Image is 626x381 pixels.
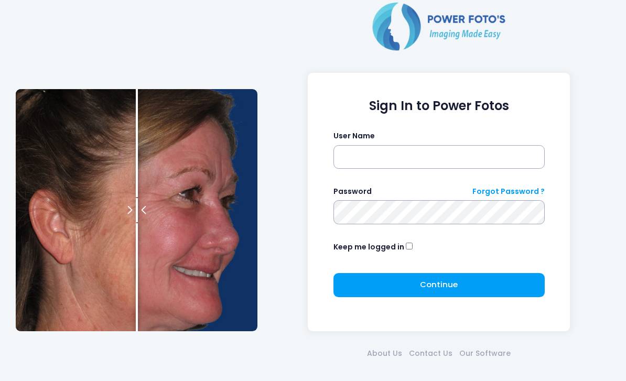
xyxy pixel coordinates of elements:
[472,186,545,197] a: Forgot Password ?
[333,99,545,114] h1: Sign In to Power Fotos
[333,130,375,141] label: User Name
[364,348,406,359] a: About Us
[420,279,458,290] span: Continue
[333,273,545,297] button: Continue
[456,348,514,359] a: Our Software
[333,242,404,253] label: Keep me logged in
[406,348,456,359] a: Contact Us
[333,186,372,197] label: Password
